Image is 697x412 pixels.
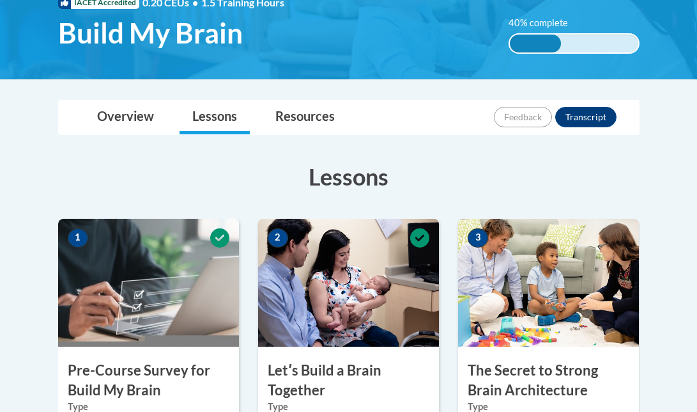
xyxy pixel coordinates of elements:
[58,219,239,347] img: Course Image
[180,100,250,134] a: Lessons
[58,161,640,193] h3: Lessons
[555,107,617,127] button: Transcript
[458,219,639,347] img: Course Image
[58,16,243,50] span: Build My Brain
[468,228,488,248] span: 3
[84,100,167,134] a: Overview
[509,16,582,30] label: 40% complete
[458,361,639,400] h3: The Secret to Strong Brain Architecture
[68,228,88,248] span: 1
[58,361,239,400] h3: Pre-Course Survey for Build My Brain
[268,228,288,248] span: 2
[510,35,561,52] div: 40% complete
[263,100,348,134] a: Resources
[258,361,439,400] h3: Letʹs Build a Brain Together
[494,107,552,127] button: Feedback
[258,219,439,347] img: Course Image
